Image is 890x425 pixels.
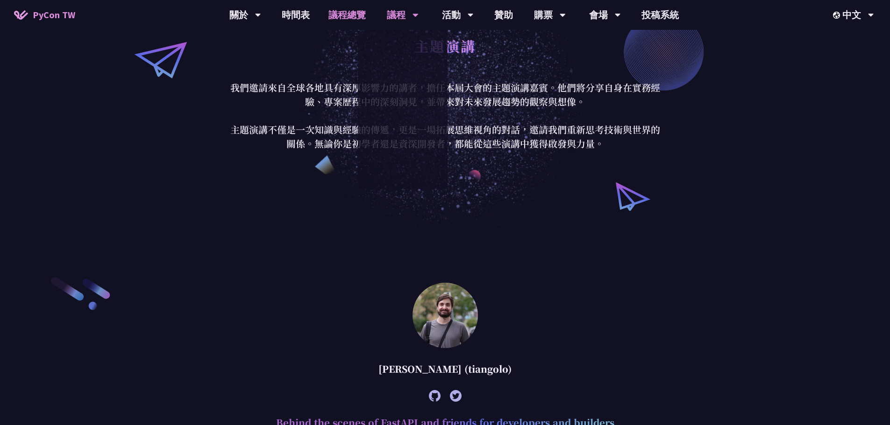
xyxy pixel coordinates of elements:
img: Home icon of PyCon TW 2025 [14,10,28,20]
p: 我們邀請來自全球各地具有深厚影響力的講者，擔任本屆大會的主題演講嘉賓。他們將分享自身在實務經驗、專案歷程中的深刻洞見，並帶來對未來發展趨勢的觀察與想像。 主題演講不僅是一次知識與經驗的傳遞，更是... [228,81,662,151]
img: Sebastián Ramírez (tiangolo) [413,283,478,348]
img: Locale Icon [833,12,842,19]
a: PyCon TW [5,3,85,27]
div: [PERSON_NAME] (tiangolo) [202,355,688,383]
span: PyCon TW [33,8,75,22]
